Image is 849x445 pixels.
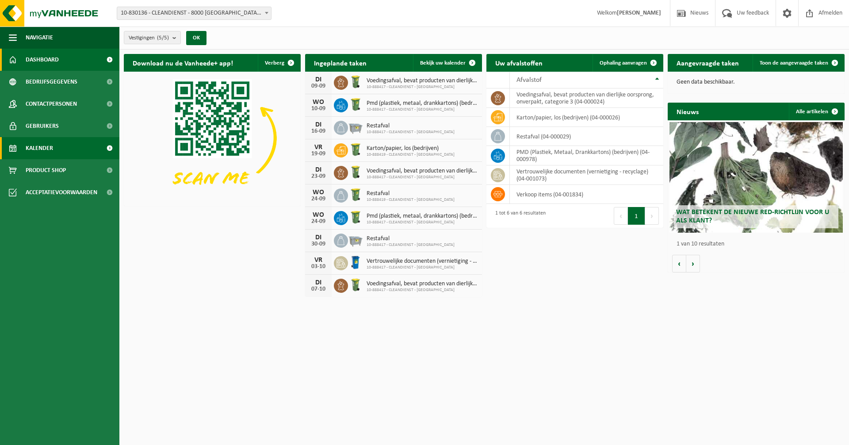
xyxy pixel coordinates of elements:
div: VR [310,144,327,151]
td: vertrouwelijke documenten (vernietiging - recyclage) (04-001073) [510,165,663,185]
img: WB-0240-HPE-GN-50 [348,210,363,225]
button: Vorige [672,255,686,272]
button: Vestigingen(5/5) [124,31,181,44]
span: Verberg [265,60,284,66]
span: Pmd (plastiek, metaal, drankkartons) (bedrijven) [367,100,478,107]
td: verkoop items (04-001834) [510,185,663,204]
span: 10-888417 - CLEANDIENST - [GEOGRAPHIC_DATA] [367,107,478,112]
span: Voedingsafval, bevat producten van dierlijke oorsprong, onverpakt, categorie 3 [367,77,478,84]
span: Bedrijfsgegevens [26,71,77,93]
span: 10-888417 - CLEANDIENST - [GEOGRAPHIC_DATA] [367,242,455,248]
div: 07-10 [310,286,327,292]
span: Afvalstof [516,77,542,84]
h2: Aangevraagde taken [668,54,748,71]
strong: [PERSON_NAME] [617,10,661,16]
div: 1 tot 6 van 6 resultaten [491,206,546,226]
td: restafval (04-000029) [510,127,663,146]
span: Ophaling aanvragen [600,60,647,66]
img: WB-0240-HPE-GN-50 [348,97,363,112]
span: Product Shop [26,159,66,181]
span: 10-888419 - CLEANDIENST - [GEOGRAPHIC_DATA] [367,152,455,157]
img: WB-2500-GAL-GY-01 [348,232,363,247]
a: Alle artikelen [789,103,844,120]
div: DI [310,166,327,173]
span: 10-830136 - CLEANDIENST - 8000 BRUGGE, PATHOEKEWEG 48 [117,7,272,20]
button: 1 [628,207,645,225]
button: Volgende [686,255,700,272]
span: Toon de aangevraagde taken [760,60,828,66]
span: Vertrouwelijke documenten (vernietiging - recyclage) [367,258,478,265]
p: Geen data beschikbaar. [677,79,836,85]
span: Kalender [26,137,53,159]
span: 10-888419 - CLEANDIENST - [GEOGRAPHIC_DATA] [367,197,455,203]
div: 10-09 [310,106,327,112]
span: 10-830136 - CLEANDIENST - 8000 BRUGGE, PATHOEKEWEG 48 [117,7,271,19]
div: DI [310,279,327,286]
img: Download de VHEPlus App [124,72,301,204]
div: WO [310,211,327,219]
div: 19-09 [310,151,327,157]
span: Gebruikers [26,115,59,137]
p: 1 van 10 resultaten [677,241,840,247]
span: Wat betekent de nieuwe RED-richtlijn voor u als klant? [676,209,829,224]
div: 30-09 [310,241,327,247]
div: 24-09 [310,219,327,225]
span: Restafval [367,190,455,197]
a: Toon de aangevraagde taken [753,54,844,72]
span: Bekijk uw kalender [420,60,466,66]
div: 24-09 [310,196,327,202]
div: WO [310,189,327,196]
span: Contactpersonen [26,93,77,115]
div: 23-09 [310,173,327,180]
img: WB-0240-HPE-BE-09 [348,255,363,270]
a: Wat betekent de nieuwe RED-richtlijn voor u als klant? [669,122,843,233]
button: Verberg [258,54,300,72]
span: Restafval [367,123,455,130]
span: Navigatie [26,27,53,49]
h2: Uw afvalstoffen [486,54,551,71]
img: WB-0140-HPE-GN-50 [348,277,363,292]
span: Restafval [367,235,455,242]
span: 10-888417 - CLEANDIENST - [GEOGRAPHIC_DATA] [367,265,478,270]
td: karton/papier, los (bedrijven) (04-000026) [510,108,663,127]
div: 16-09 [310,128,327,134]
span: Acceptatievoorwaarden [26,181,97,203]
div: VR [310,257,327,264]
span: 10-888417 - CLEANDIENST - [GEOGRAPHIC_DATA] [367,84,478,90]
div: DI [310,121,327,128]
a: Ophaling aanvragen [593,54,662,72]
span: 10-888417 - CLEANDIENST - [GEOGRAPHIC_DATA] [367,288,478,293]
td: PMD (Plastiek, Metaal, Drankkartons) (bedrijven) (04-000978) [510,146,663,165]
h2: Nieuws [668,103,707,120]
span: Voedingsafval, bevat producten van dierlijke oorsprong, onverpakt, categorie 3 [367,168,478,175]
div: DI [310,76,327,83]
img: WB-0240-HPE-GN-50 [348,187,363,202]
span: Voedingsafval, bevat producten van dierlijke oorsprong, onverpakt, categorie 3 [367,280,478,288]
div: DI [310,234,327,241]
div: 03-10 [310,264,327,270]
span: 10-888417 - CLEANDIENST - [GEOGRAPHIC_DATA] [367,220,478,225]
span: Dashboard [26,49,59,71]
span: Vestigingen [129,31,169,45]
button: OK [186,31,207,45]
span: 10-888417 - CLEANDIENST - [GEOGRAPHIC_DATA] [367,130,455,135]
button: Next [645,207,659,225]
span: 10-888417 - CLEANDIENST - [GEOGRAPHIC_DATA] [367,175,478,180]
span: Pmd (plastiek, metaal, drankkartons) (bedrijven) [367,213,478,220]
div: WO [310,99,327,106]
img: WB-0240-HPE-GN-50 [348,142,363,157]
h2: Download nu de Vanheede+ app! [124,54,242,71]
button: Previous [614,207,628,225]
div: 09-09 [310,83,327,89]
img: WB-0140-HPE-GN-50 [348,74,363,89]
a: Bekijk uw kalender [413,54,481,72]
span: Karton/papier, los (bedrijven) [367,145,455,152]
count: (5/5) [157,35,169,41]
h2: Ingeplande taken [305,54,375,71]
img: WB-0140-HPE-GN-50 [348,165,363,180]
img: WB-2500-GAL-GY-01 [348,119,363,134]
td: voedingsafval, bevat producten van dierlijke oorsprong, onverpakt, categorie 3 (04-000024) [510,88,663,108]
